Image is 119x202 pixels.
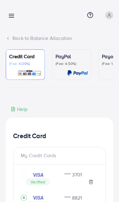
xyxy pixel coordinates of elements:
[13,132,106,140] h4: Credit Card
[67,69,88,76] img: card
[56,61,88,66] p: (Fee: 4.50%)
[9,53,41,60] p: Credit Card
[17,69,41,76] img: card
[11,106,27,113] div: Help
[6,35,113,42] div: Back to Balance Allocation
[93,175,114,197] iframe: Chat
[21,152,98,159] div: My Credit Cards
[9,61,41,66] p: (Fee: 4.00%)
[56,53,88,60] p: PayPal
